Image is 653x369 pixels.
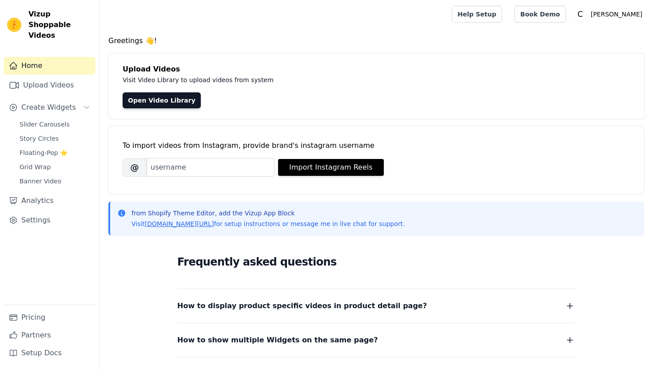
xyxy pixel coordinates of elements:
[4,192,96,210] a: Analytics
[177,253,575,271] h2: Frequently asked questions
[145,220,214,227] a: [DOMAIN_NAME][URL]
[577,10,583,19] text: C
[123,64,630,75] h4: Upload Videos
[4,344,96,362] a: Setup Docs
[587,6,646,22] p: [PERSON_NAME]
[14,175,96,187] a: Banner Video
[7,18,21,32] img: Vizup
[14,118,96,131] a: Slider Carousels
[573,6,646,22] button: C [PERSON_NAME]
[278,159,384,176] button: Import Instagram Reels
[4,76,96,94] a: Upload Videos
[4,309,96,326] a: Pricing
[14,132,96,145] a: Story Circles
[14,161,96,173] a: Grid Wrap
[123,75,521,85] p: Visit Video Library to upload videos from system
[4,211,96,229] a: Settings
[147,158,275,177] input: username
[4,326,96,344] a: Partners
[20,177,61,186] span: Banner Video
[177,334,378,346] span: How to show multiple Widgets on the same page?
[20,120,70,129] span: Slider Carousels
[20,163,51,171] span: Grid Wrap
[20,148,68,157] span: Floating-Pop ⭐
[123,140,630,151] div: To import videos from Instagram, provide brand's instagram username
[108,36,644,46] h4: Greetings 👋!
[4,57,96,75] a: Home
[20,134,59,143] span: Story Circles
[123,158,147,177] span: @
[28,9,92,41] span: Vizup Shoppable Videos
[123,92,201,108] a: Open Video Library
[177,334,575,346] button: How to show multiple Widgets on the same page?
[514,6,565,23] a: Book Demo
[21,102,76,113] span: Create Widgets
[177,300,427,312] span: How to display product specific videos in product detail page?
[4,99,96,116] button: Create Widgets
[131,209,405,218] p: from Shopify Theme Editor, add the Vizup App Block
[14,147,96,159] a: Floating-Pop ⭐
[452,6,502,23] a: Help Setup
[177,300,575,312] button: How to display product specific videos in product detail page?
[131,219,405,228] p: Visit for setup instructions or message me in live chat for support.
